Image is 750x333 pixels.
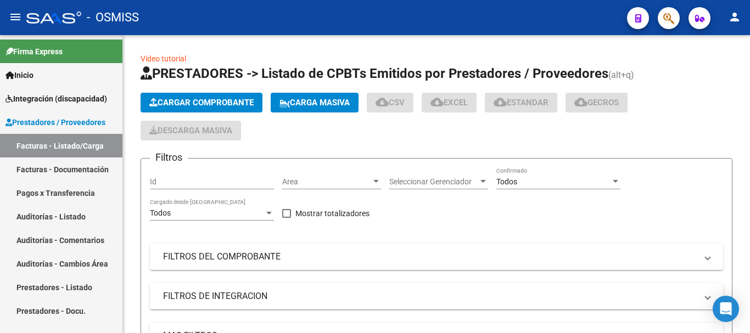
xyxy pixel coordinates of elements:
[149,98,254,108] span: Cargar Comprobante
[574,95,587,109] mat-icon: cloud_download
[485,93,557,112] button: Estandar
[608,70,634,80] span: (alt+q)
[389,177,478,187] span: Seleccionar Gerenciador
[141,54,186,63] a: Video tutorial
[150,150,188,165] h3: Filtros
[141,93,262,112] button: Cargar Comprobante
[163,251,697,263] mat-panel-title: FILTROS DEL COMPROBANTE
[376,98,405,108] span: CSV
[9,10,22,24] mat-icon: menu
[566,93,628,112] button: Gecros
[5,46,63,58] span: Firma Express
[150,244,723,270] mat-expansion-panel-header: FILTROS DEL COMPROBANTE
[430,95,444,109] mat-icon: cloud_download
[141,66,608,81] span: PRESTADORES -> Listado de CPBTs Emitidos por Prestadores / Proveedores
[5,93,107,105] span: Integración (discapacidad)
[87,5,139,30] span: - OSMISS
[5,69,33,81] span: Inicio
[141,121,241,140] button: Descarga Masiva
[496,177,517,186] span: Todos
[150,208,171,217] span: Todos
[149,126,232,136] span: Descarga Masiva
[295,207,370,220] span: Mostrar totalizadores
[494,98,548,108] span: Estandar
[5,116,105,128] span: Prestadores / Proveedores
[494,95,507,109] mat-icon: cloud_download
[367,93,413,112] button: CSV
[141,121,241,140] app-download-masive: Descarga masiva de comprobantes (adjuntos)
[574,98,619,108] span: Gecros
[282,177,371,187] span: Area
[728,10,741,24] mat-icon: person
[271,93,359,112] button: Carga Masiva
[163,290,697,302] mat-panel-title: FILTROS DE INTEGRACION
[430,98,468,108] span: EXCEL
[713,296,739,322] div: Open Intercom Messenger
[279,98,350,108] span: Carga Masiva
[150,283,723,309] mat-expansion-panel-header: FILTROS DE INTEGRACION
[376,95,389,109] mat-icon: cloud_download
[422,93,477,112] button: EXCEL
